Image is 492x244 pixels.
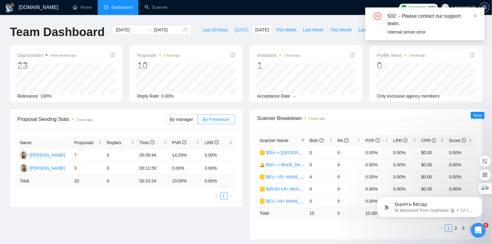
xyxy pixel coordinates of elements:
td: 0.00% [363,195,391,207]
a: 🟨 $61+ V4> World_Design+Dev_Antony-Full-Stack_General [260,199,378,204]
span: info-circle [350,53,355,57]
button: This Month [327,25,355,35]
div: 10 [137,60,180,71]
img: AK [20,151,28,159]
th: Replies [104,137,137,149]
td: 0.00% [202,149,235,162]
span: By Freelancer [203,117,230,122]
td: 0.00% [363,171,391,183]
div: 502: - Please contact our support team. [388,12,477,27]
a: searchScanner [145,5,168,10]
span: Only exclusive agency members [377,94,440,99]
input: End date [154,26,182,33]
a: setting [480,5,490,10]
button: right [467,224,475,232]
td: 0.00% [391,159,419,171]
span: filter [301,139,305,142]
td: 10.00 % [169,175,202,187]
span: Scanner Name [260,138,289,143]
iframe: Intercom live chat [471,223,486,238]
button: left [213,192,220,200]
li: 1 [220,192,228,200]
li: 2 [452,224,460,232]
td: 00:10:24 [137,175,169,187]
span: Score [449,138,466,143]
td: 0.00% [363,183,391,195]
li: Next Page [228,192,235,200]
span: Time [139,140,154,145]
div: Internal server error [388,29,477,35]
a: 🔔 $50+ > World_Design Only_General [260,162,336,167]
button: Last Week [300,25,327,35]
td: $0.00 [419,146,447,159]
td: 0.00 % [202,175,235,187]
td: 0 [335,207,363,219]
td: $0.00 [419,159,447,171]
td: 3 [72,162,104,175]
span: -- [293,94,296,99]
span: Reply Rate [137,94,159,99]
span: New [473,113,482,118]
button: setting [480,2,490,12]
span: Dashboard [111,5,132,10]
span: 100% [40,94,52,99]
td: 0 [307,146,335,159]
span: info-circle [231,53,235,57]
td: 0 [104,162,137,175]
td: 0.00% [447,183,475,195]
span: [DATE] [255,26,269,33]
span: 0.00% [161,94,174,99]
span: info-circle [432,138,436,143]
span: [DATE] [235,26,248,33]
span: Last Week [303,26,323,33]
td: 0.00% [363,146,391,159]
h1: Team Dashboard [10,25,105,39]
button: Last 30 Days [199,25,231,35]
span: Scanner Breakdown [257,114,475,122]
li: Next Page [467,224,475,232]
th: Proposals [72,137,104,149]
span: right [229,194,233,198]
span: to [147,27,151,32]
a: homeHome [73,5,92,10]
td: 0 [307,159,335,171]
span: info-circle [150,140,155,145]
td: 0.00% [391,183,419,195]
li: 1 [445,224,452,232]
td: $0.00 [419,171,447,183]
time: 2 hours ago [284,54,300,57]
td: 0 [307,195,335,207]
button: left [437,224,445,232]
td: 0 [335,146,363,159]
button: right [228,192,235,200]
span: 932 [429,4,436,11]
span: Bids [310,138,324,143]
span: Proposals [74,139,97,146]
span: Last 30 Days [202,26,228,33]
a: 🟨 $45-60 V4> World_Design+Dev_Antony-Front-End_General [260,186,382,191]
li: Previous Page [213,192,220,200]
span: info-circle [319,138,324,143]
td: 0.00% [169,162,202,175]
td: 7 [72,149,104,162]
td: $0.00 [419,183,447,195]
iframe: Intercom notifications повідомлення [368,184,492,227]
span: Replies [107,139,130,146]
td: 0 [335,171,363,183]
span: This Week [276,26,296,33]
div: 0 [377,60,426,71]
time: a few seconds ago [50,54,76,57]
span: info-circle [182,140,187,145]
td: 0.00% [391,146,419,159]
td: 0.00% [447,146,475,159]
a: 🟨 $61+ V5> World_Design+Dev_Antony-Full-Stack_General [260,174,378,179]
td: 0 [307,183,335,195]
img: upwork-logo.png [402,5,407,10]
span: PVR [172,140,187,145]
span: This Month [330,26,352,33]
td: 00:09:44 [137,149,169,162]
div: [PERSON_NAME] [29,152,65,159]
span: Opportunities [17,52,76,59]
